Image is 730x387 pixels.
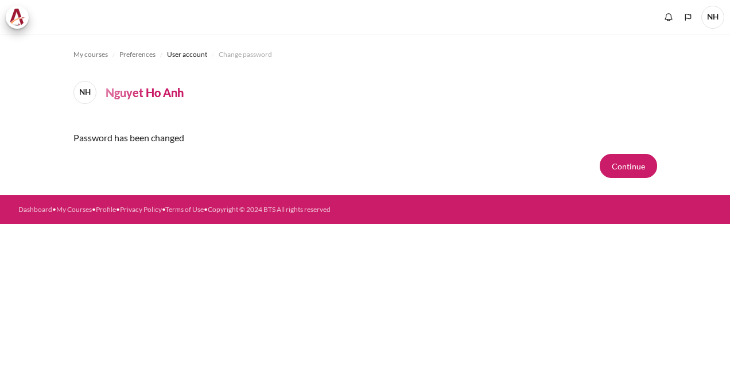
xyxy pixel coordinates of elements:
[165,205,204,214] a: Terms of Use
[600,154,657,178] button: Continue
[120,205,162,214] a: Privacy Policy
[119,49,156,60] span: Preferences
[73,81,101,104] a: NH
[18,205,52,214] a: Dashboard
[73,45,657,64] nav: Navigation bar
[73,49,108,60] span: My courses
[660,9,677,26] div: Show notification window with no new notifications
[219,48,272,61] a: Change password
[701,6,724,29] span: NH
[208,205,331,214] a: Copyright © 2024 BTS All rights reserved
[73,81,96,104] span: NH
[56,205,92,214] a: My Courses
[73,48,108,61] a: My courses
[96,205,116,214] a: Profile
[106,84,184,101] h4: Nguyet Ho Anh
[701,6,724,29] a: User menu
[73,122,657,154] div: Password has been changed
[9,9,25,26] img: Architeck
[219,49,272,60] span: Change password
[18,204,400,215] div: • • • • •
[167,49,207,60] span: User account
[119,48,156,61] a: Preferences
[679,9,697,26] button: Languages
[6,6,34,29] a: Architeck Architeck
